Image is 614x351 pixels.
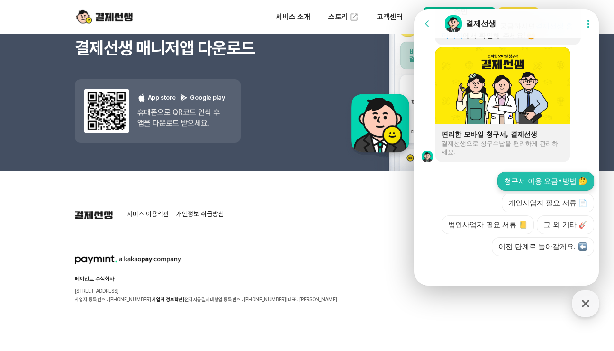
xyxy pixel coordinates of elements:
img: 구글 플레이 로고 [180,93,188,102]
p: 휴대폰으로 QR코드 인식 후 앱을 다운로드 받으세요. [137,107,225,129]
img: paymint logo [75,255,181,264]
h3: 결제선생 매니저앱 다운로드 [75,37,307,60]
img: logo [76,8,133,26]
img: 외부 도메인 오픈 [349,12,359,22]
img: 결제선생 로고 [75,211,113,219]
p: Google play [180,93,225,102]
button: 시작하기 [499,7,538,27]
img: 애플 로고 [137,93,146,102]
a: 사업자 정보확인 [152,296,183,302]
p: [STREET_ADDRESS] [75,286,337,295]
span: | [183,296,184,302]
button: 매니저사이트 로그인 [424,7,495,27]
a: 서비스 이용약관 [127,211,169,219]
span: | [286,296,288,302]
p: App store [137,93,176,102]
p: 고객센터 [370,9,409,26]
p: 사업자 등록번호 : [PHONE_NUMBER] 전자지급결제대행업 등록번호 : [PHONE_NUMBER] 대표 : [PERSON_NAME] [75,295,337,304]
a: 스토리 [322,8,365,27]
h2: 페이민트 주식회사 [75,276,337,282]
img: 앱 다운도르드 qr [84,89,129,133]
iframe: Channel chat [414,9,599,286]
p: 서비스 소개 [269,9,317,26]
a: 개인정보 취급방침 [176,211,224,219]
